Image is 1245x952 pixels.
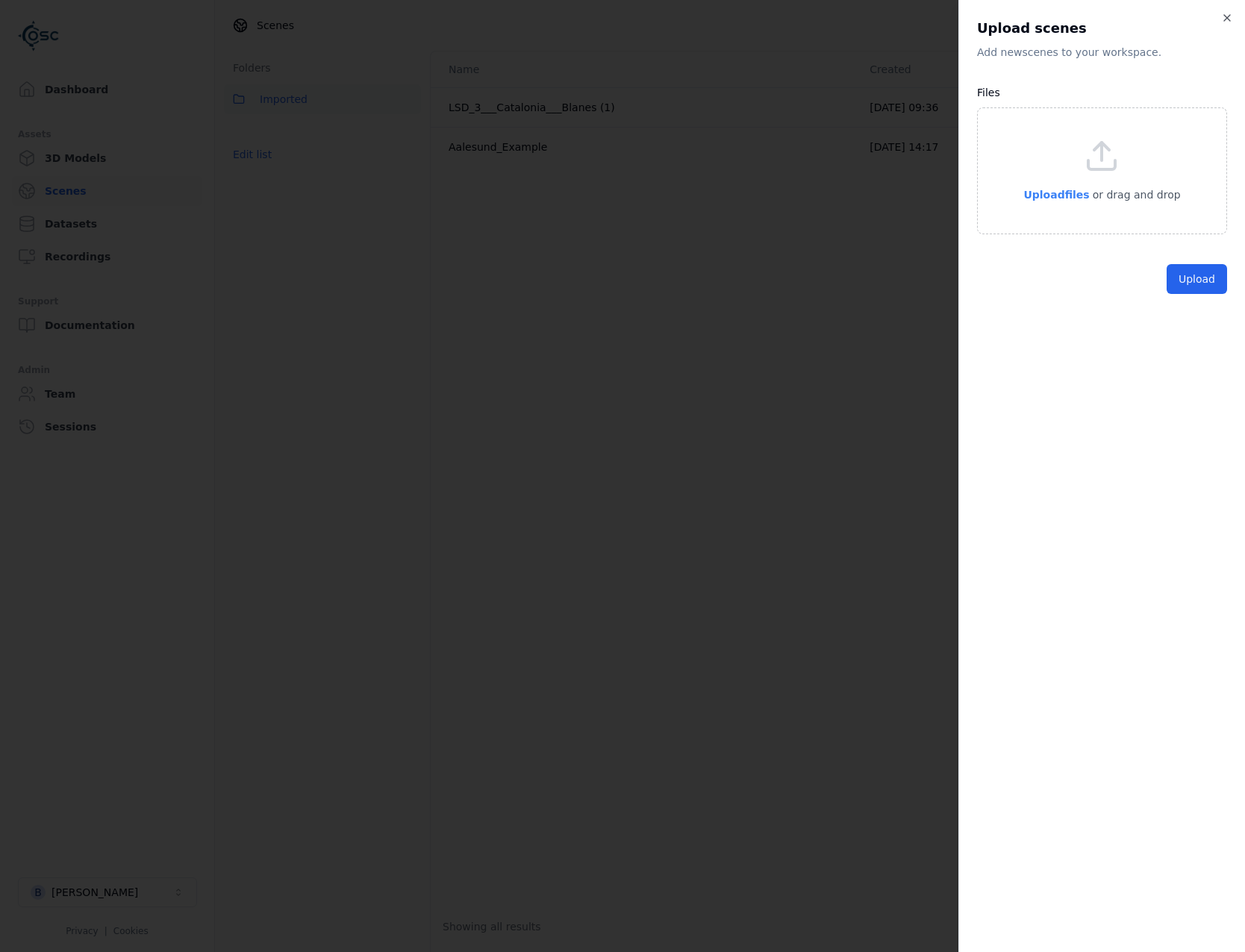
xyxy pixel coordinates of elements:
[1023,189,1089,201] span: Upload files
[977,18,1227,39] h2: Upload scenes
[1167,264,1227,294] button: Upload
[977,45,1227,60] p: Add new scene s to your workspace.
[1090,186,1181,204] p: or drag and drop
[977,87,1000,98] label: Files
